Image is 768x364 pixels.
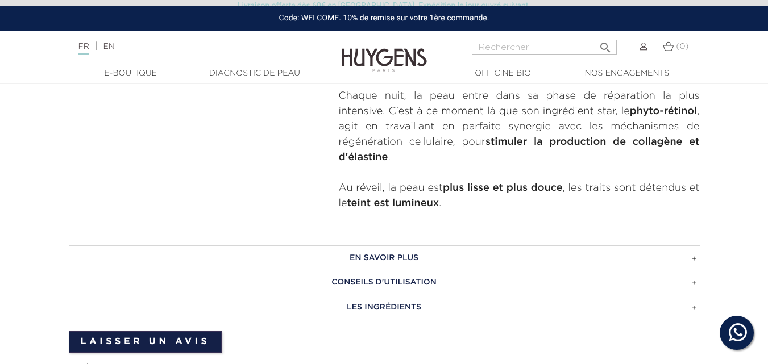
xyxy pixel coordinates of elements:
[347,198,439,208] strong: teint est lumineux
[342,30,427,74] img: Huygens
[595,36,616,52] button: 
[599,37,612,51] i: 
[339,181,700,211] p: Au réveil, la peau est , les traits sont détendus et le .
[339,89,700,165] p: Chaque nuit, la peau entre dans sa phase de réparation la plus intensive. C'est à ce moment là qu...
[676,43,688,51] span: (0)
[339,137,700,162] strong: stimuler la production de collagène et d'élastine
[69,331,222,353] a: Laisser un avis
[443,183,563,193] strong: plus lisse et plus douce
[78,43,89,55] a: FR
[103,43,114,51] a: EN
[69,270,700,295] a: Conseils d'utilisation
[74,68,188,80] a: E-Boutique
[69,245,700,270] a: En savoir plus
[630,106,698,116] strong: phyto-rétinol
[73,40,312,53] div: |
[472,40,617,55] input: Rechercher
[570,68,684,80] a: Nos engagements
[198,68,312,80] a: Diagnostic de peau
[446,68,560,80] a: Officine Bio
[69,295,700,320] a: Les ingrédients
